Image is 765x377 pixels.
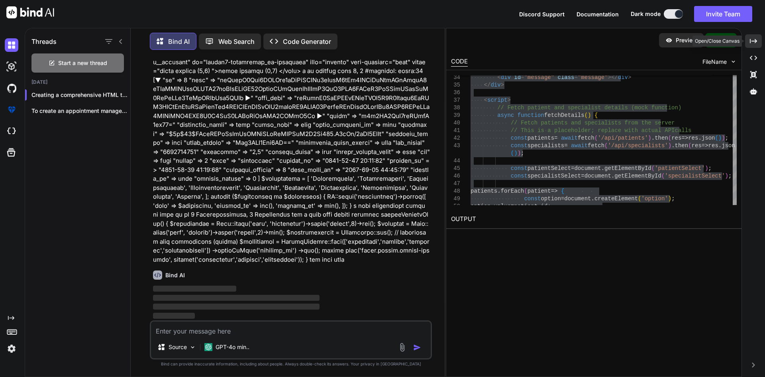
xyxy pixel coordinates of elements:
span: document [564,195,591,202]
span: ; [725,135,728,141]
span: . [651,135,654,141]
button: Invite Team [694,6,752,22]
span: . [611,173,614,179]
span: then [655,135,668,141]
span: > [500,82,504,88]
span: . [601,165,604,172]
span: patientSelect [527,165,571,172]
span: res [708,142,718,149]
img: attachment [398,343,407,352]
span: ‌ [153,295,319,301]
span: option [541,195,561,202]
span: = [510,203,514,209]
span: ></ [608,74,618,81]
span: < [497,74,500,81]
span: = [564,142,567,149]
span: ( [594,135,598,141]
p: Preview [676,36,697,44]
span: fetchDetails [544,112,585,118]
span: div [500,74,510,81]
span: => [681,135,688,141]
h1: Threads [31,37,57,46]
span: '/api/patients' [598,135,648,141]
span: ; [708,165,711,172]
img: GPT-4o mini [204,343,212,351]
span: res [688,135,698,141]
p: Code Generator [283,37,331,46]
span: res [671,135,681,141]
div: 35 [451,81,460,89]
div: 48 [451,188,460,195]
span: . [698,135,701,141]
span: ( [510,150,514,156]
div: 36 [451,89,460,97]
span: . [490,203,494,209]
div: 46 [451,172,460,180]
span: Start a new thread [58,59,107,67]
span: script [487,97,507,103]
span: document [584,173,611,179]
span: ) [668,142,671,149]
span: id [514,74,521,81]
p: Bind can provide inaccurate information, including about people. Always double-check its answers.... [150,361,432,367]
img: Pick Models [189,344,196,351]
span: ( [638,195,641,202]
span: class [557,74,574,81]
span: specialists [527,142,564,149]
div: Open/Close Canvas [692,36,742,47]
span: div [618,74,628,81]
span: ‌ [153,286,236,292]
span: ‌ [153,304,319,310]
span: . [591,195,594,202]
span: const [510,142,527,149]
span: ( [688,142,691,149]
span: ) [514,150,517,156]
div: 40 [451,119,460,127]
span: ( [524,188,527,194]
img: Bind AI [6,6,54,18]
span: ( [651,165,654,172]
span: </ [484,82,490,88]
span: ( [715,135,718,141]
span: // This is a placeholder; replace with actual API [510,127,675,134]
span: ( [661,173,665,179]
span: = [554,135,557,141]
span: getElementById [604,165,651,172]
span: fetch [578,135,594,141]
span: fetch [588,142,604,149]
span: getElementById [614,173,661,179]
span: const [510,165,527,172]
img: darkAi-studio [5,60,18,73]
div: 44 [451,157,460,165]
span: tion) [665,105,681,111]
h2: OUTPUT [446,210,741,229]
span: function [517,112,544,118]
span: specialistSelect [527,173,581,179]
span: => [701,142,708,149]
span: // Fetch patients and specialists from the server [510,120,675,126]
span: const [510,135,527,141]
span: res [691,142,701,149]
span: { [594,112,598,118]
span: // Fetch patient and specialist details (mock func [497,105,665,111]
span: async [497,112,514,118]
span: "message" [524,74,554,81]
p: Web Search [218,37,255,46]
span: . [671,142,675,149]
span: ‌ [153,313,194,319]
span: 'specialistSelect' [665,173,725,179]
span: json [701,135,715,141]
div: 37 [451,97,460,104]
div: 49 [451,195,460,203]
span: . [497,188,500,194]
span: ) [668,195,671,202]
div: 39 [451,112,460,119]
span: div [490,82,500,88]
span: value [494,203,510,209]
span: ) [722,135,725,141]
span: ) [705,165,708,172]
img: githubDark [5,81,18,95]
span: ) [517,150,520,156]
div: 42 [451,134,460,142]
span: option [471,203,490,209]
